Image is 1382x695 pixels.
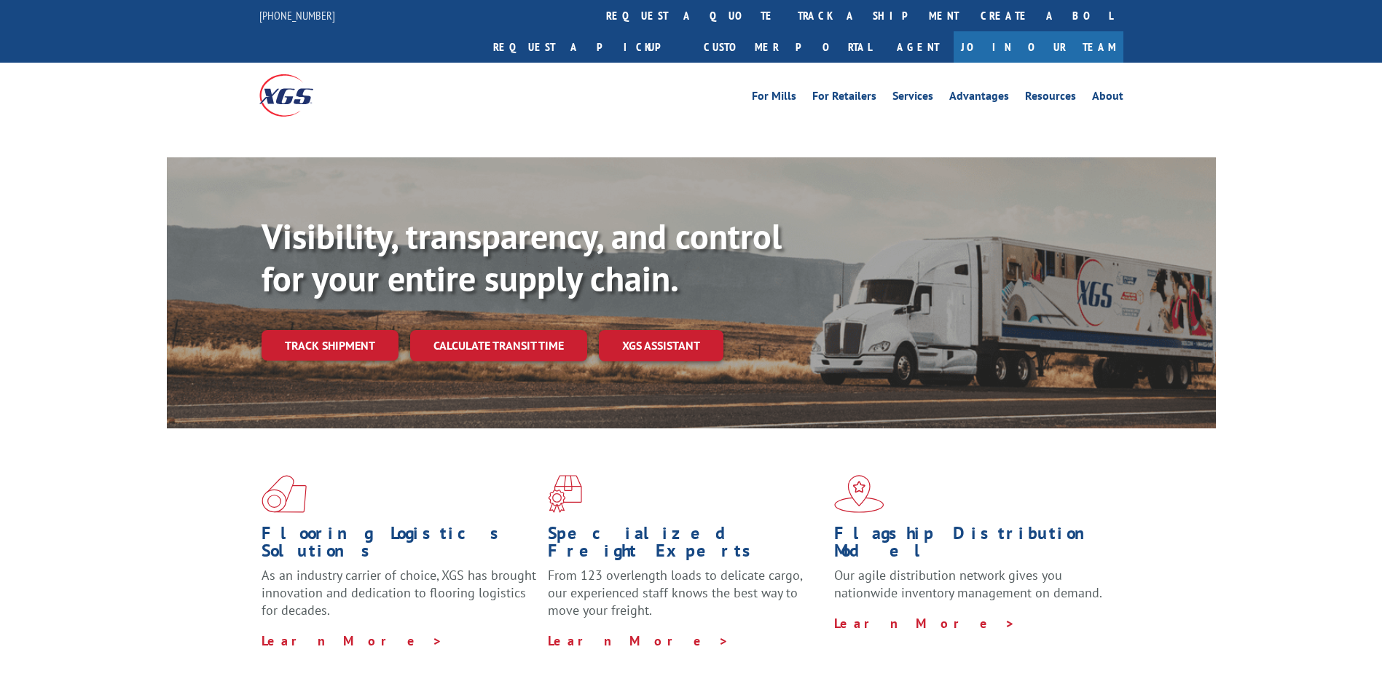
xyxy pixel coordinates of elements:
a: About [1092,90,1123,106]
a: Services [892,90,933,106]
a: Customer Portal [693,31,882,63]
img: xgs-icon-focused-on-flooring-red [548,475,582,513]
img: xgs-icon-total-supply-chain-intelligence-red [262,475,307,513]
h1: Specialized Freight Experts [548,525,823,567]
a: Learn More > [262,632,443,649]
img: xgs-icon-flagship-distribution-model-red [834,475,884,513]
a: XGS ASSISTANT [599,330,723,361]
a: For Mills [752,90,796,106]
b: Visibility, transparency, and control for your entire supply chain. [262,213,782,301]
h1: Flooring Logistics Solutions [262,525,537,567]
a: Learn More > [834,615,1016,632]
a: Advantages [949,90,1009,106]
a: Resources [1025,90,1076,106]
a: Agent [882,31,954,63]
a: Join Our Team [954,31,1123,63]
a: Request a pickup [482,31,693,63]
a: Learn More > [548,632,729,649]
a: Track shipment [262,330,398,361]
span: As an industry carrier of choice, XGS has brought innovation and dedication to flooring logistics... [262,567,536,619]
a: [PHONE_NUMBER] [259,8,335,23]
p: From 123 overlength loads to delicate cargo, our experienced staff knows the best way to move you... [548,567,823,632]
a: Calculate transit time [410,330,587,361]
a: For Retailers [812,90,876,106]
h1: Flagship Distribution Model [834,525,1110,567]
span: Our agile distribution network gives you nationwide inventory management on demand. [834,567,1102,601]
